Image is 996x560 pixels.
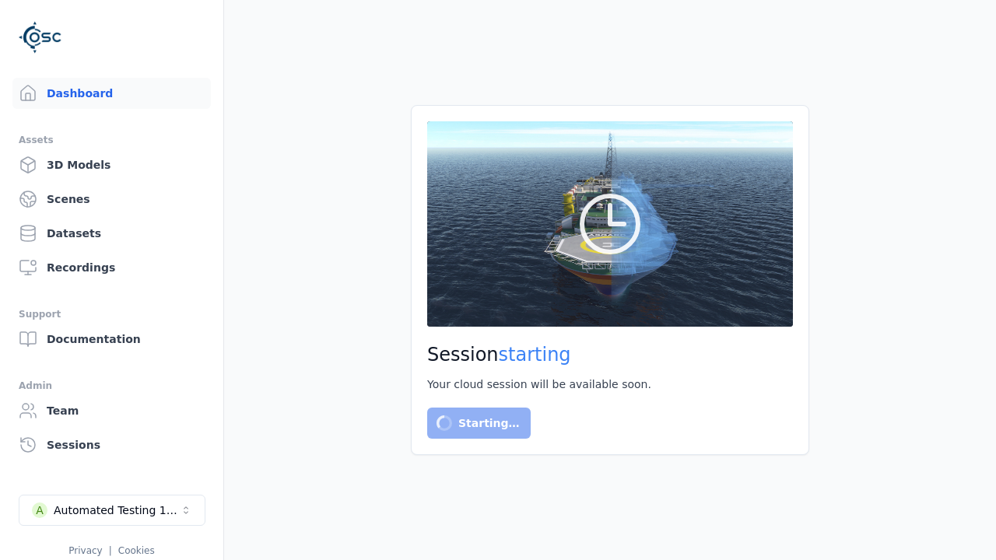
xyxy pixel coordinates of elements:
[12,429,211,460] a: Sessions
[12,184,211,215] a: Scenes
[12,395,211,426] a: Team
[19,16,62,59] img: Logo
[68,545,102,556] a: Privacy
[118,545,155,556] a: Cookies
[19,376,205,395] div: Admin
[12,252,211,283] a: Recordings
[499,344,571,366] span: starting
[12,78,211,109] a: Dashboard
[427,376,793,392] div: Your cloud session will be available soon.
[19,495,205,526] button: Select a workspace
[12,149,211,180] a: 3D Models
[427,342,793,367] h2: Session
[54,502,180,518] div: Automated Testing 1 - Playwright
[109,545,112,556] span: |
[427,408,531,439] button: Starting…
[19,131,205,149] div: Assets
[32,502,47,518] div: A
[12,218,211,249] a: Datasets
[19,305,205,324] div: Support
[12,324,211,355] a: Documentation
